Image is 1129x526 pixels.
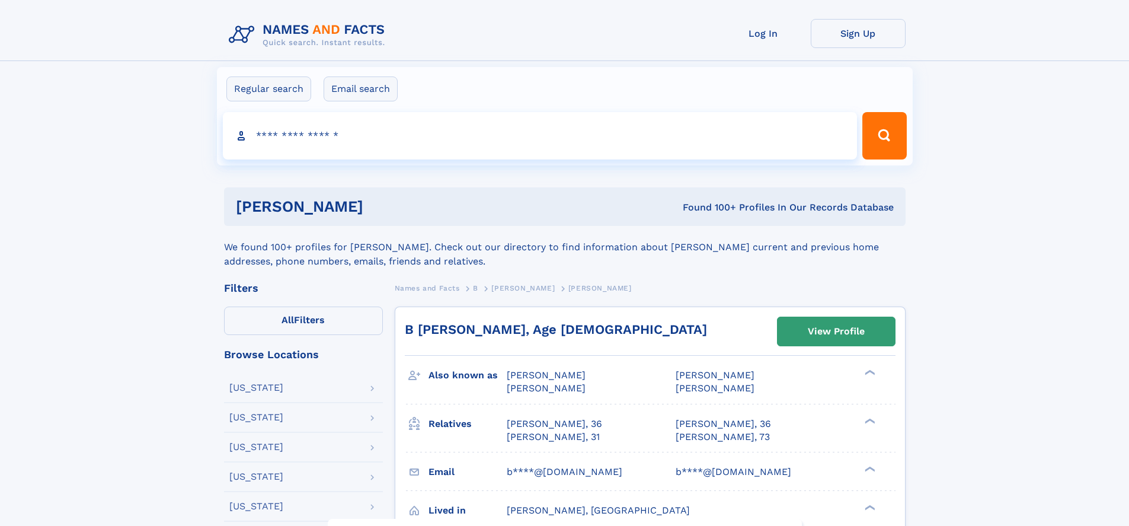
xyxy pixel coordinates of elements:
[507,417,602,431] a: [PERSON_NAME], 36
[811,19,906,48] a: Sign Up
[491,284,555,292] span: [PERSON_NAME]
[224,226,906,269] div: We found 100+ profiles for [PERSON_NAME]. Check out our directory to find information about [PERS...
[229,472,283,482] div: [US_STATE]
[862,465,876,473] div: ❯
[778,317,895,346] a: View Profile
[428,365,507,385] h3: Also known as
[226,76,311,101] label: Regular search
[507,505,690,516] span: [PERSON_NAME], [GEOGRAPHIC_DATA]
[507,431,600,444] a: [PERSON_NAME], 31
[224,283,383,294] div: Filters
[676,431,770,444] a: [PERSON_NAME], 73
[229,413,283,422] div: [US_STATE]
[324,76,398,101] label: Email search
[236,199,523,214] h1: [PERSON_NAME]
[428,501,507,521] h3: Lived in
[229,502,283,511] div: [US_STATE]
[862,369,876,377] div: ❯
[862,417,876,425] div: ❯
[473,284,478,292] span: B
[473,280,478,295] a: B
[224,19,395,51] img: Logo Names and Facts
[395,280,460,295] a: Names and Facts
[428,462,507,482] h3: Email
[229,442,283,452] div: [US_STATE]
[862,503,876,511] div: ❯
[676,369,754,381] span: [PERSON_NAME]
[523,201,894,214] div: Found 100+ Profiles In Our Records Database
[676,382,754,394] span: [PERSON_NAME]
[229,383,283,393] div: [US_STATE]
[224,349,383,360] div: Browse Locations
[676,417,771,431] a: [PERSON_NAME], 36
[568,284,632,292] span: [PERSON_NAME]
[716,19,811,48] a: Log In
[862,112,906,160] button: Search Button
[282,314,294,326] span: All
[428,414,507,434] h3: Relatives
[224,307,383,335] label: Filters
[491,280,555,295] a: [PERSON_NAME]
[507,382,586,394] span: [PERSON_NAME]
[507,369,586,381] span: [PERSON_NAME]
[808,318,865,345] div: View Profile
[405,322,707,337] a: B [PERSON_NAME], Age [DEMOGRAPHIC_DATA]
[223,112,858,160] input: search input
